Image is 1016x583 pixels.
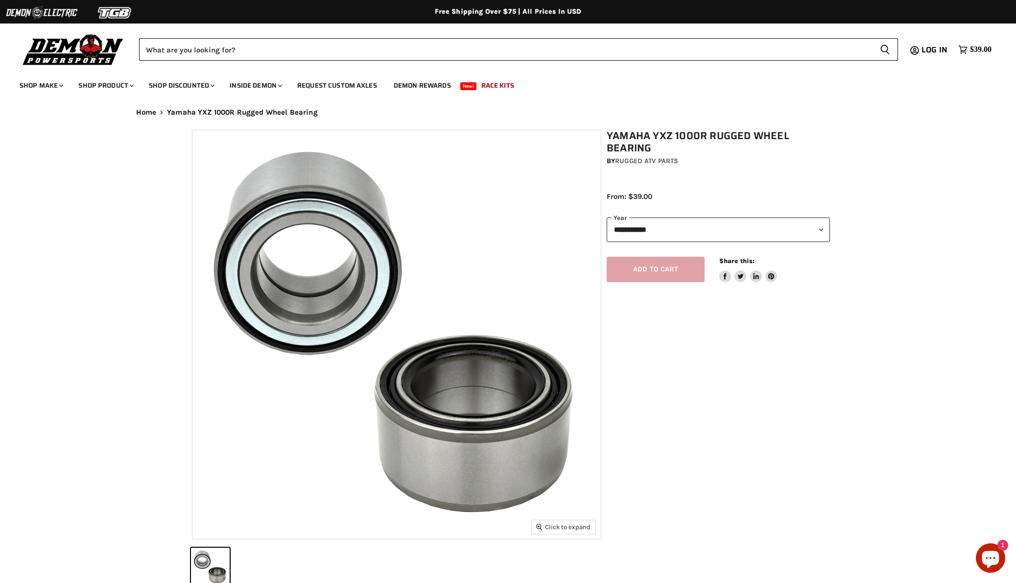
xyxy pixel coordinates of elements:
[921,44,947,56] span: Log in
[142,75,220,96] a: Shop Discounted
[290,75,384,96] a: Request Custom Axles
[71,75,140,96] a: Shop Product
[474,75,521,96] a: Race Kits
[117,7,900,16] div: Free Shipping Over $75 | All Prices In USD
[20,32,127,67] img: Demon Powersports
[536,523,591,531] span: Click to expand
[192,130,601,539] img: IMAGE
[222,75,288,96] a: Inside Demon
[460,82,477,90] span: New!
[12,75,69,96] a: Shop Make
[78,3,152,22] img: TGB Logo 2
[386,75,458,96] a: Demon Rewards
[5,3,78,22] img: Demon Electric Logo 2
[167,108,318,117] span: Yamaha YXZ 1000R Rugged Wheel Bearing
[607,130,830,154] h1: Yamaha YXZ 1000R Rugged Wheel Bearing
[607,156,830,167] div: by
[719,257,755,265] span: Share this:
[117,108,900,117] nav: Breadcrumbs
[136,108,157,117] a: Home
[917,46,953,54] a: Log in
[615,157,678,165] a: Rugged ATV Parts
[970,45,992,54] span: $39.00
[719,257,778,283] aside: Share this:
[139,38,898,61] form: Product
[139,38,872,61] input: Search
[872,38,898,61] button: Search
[607,218,830,242] select: year
[532,520,595,534] button: Click to expand
[12,72,989,96] ul: Main menu
[607,192,652,201] span: From: $39.00
[953,43,996,57] a: $39.00
[973,543,1008,575] inbox-online-store-chat: Shopify online store chat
